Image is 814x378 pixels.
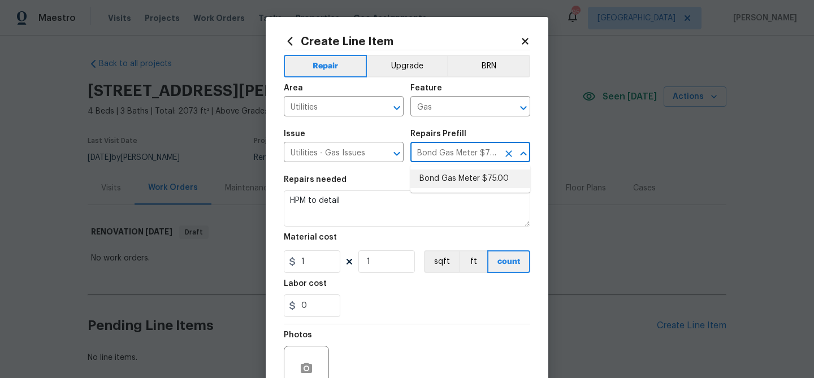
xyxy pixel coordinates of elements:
h5: Material cost [284,233,337,241]
button: count [487,250,530,273]
h5: Feature [410,84,442,92]
button: sqft [424,250,459,273]
h5: Issue [284,130,305,138]
button: Clear [501,146,517,162]
h2: Create Line Item [284,35,520,47]
li: Bond Gas Meter $75.00 [410,170,530,188]
button: Open [389,100,405,116]
button: Upgrade [367,55,448,77]
button: Open [389,146,405,162]
h5: Repairs Prefill [410,130,466,138]
button: Repair [284,55,367,77]
button: Close [516,146,531,162]
h5: Photos [284,331,312,339]
h5: Labor cost [284,280,327,288]
h5: Area [284,84,303,92]
textarea: HPM to detail [284,190,530,227]
button: BRN [447,55,530,77]
h5: Repairs needed [284,176,347,184]
button: ft [459,250,487,273]
button: Open [516,100,531,116]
